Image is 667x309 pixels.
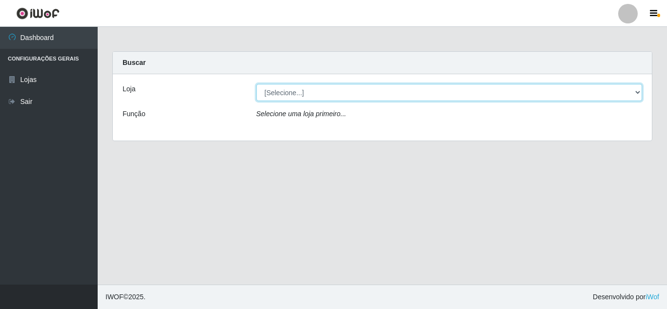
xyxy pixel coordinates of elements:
[105,292,146,302] span: © 2025 .
[16,7,60,20] img: CoreUI Logo
[256,110,346,118] i: Selecione uma loja primeiro...
[593,292,659,302] span: Desenvolvido por
[123,109,146,119] label: Função
[123,59,146,66] strong: Buscar
[123,84,135,94] label: Loja
[646,293,659,301] a: iWof
[105,293,124,301] span: IWOF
